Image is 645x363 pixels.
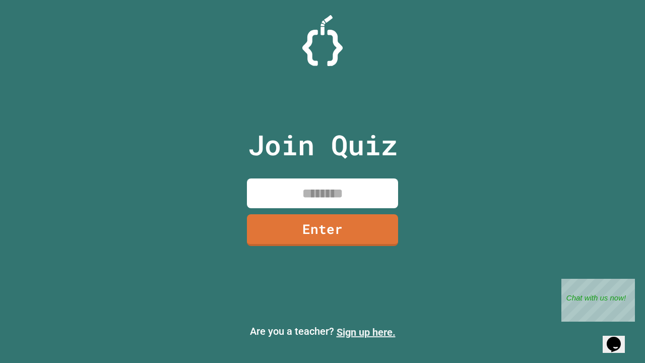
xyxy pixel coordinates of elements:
iframe: chat widget [561,279,635,322]
p: Join Quiz [248,124,398,166]
iframe: chat widget [603,323,635,353]
a: Sign up here. [337,326,396,338]
img: Logo.svg [302,15,343,66]
a: Enter [247,214,398,246]
p: Are you a teacher? [8,324,637,340]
